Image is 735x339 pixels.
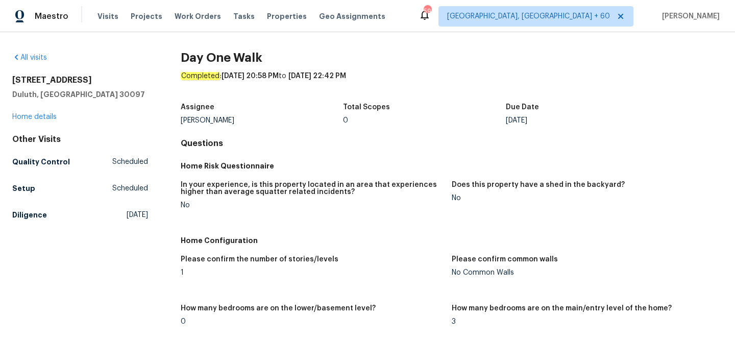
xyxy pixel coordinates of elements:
span: Work Orders [175,11,221,21]
span: Tasks [233,13,255,20]
h5: Does this property have a shed in the backyard? [452,181,625,188]
span: [DATE] [127,210,148,220]
h5: Please confirm the number of stories/levels [181,256,338,263]
h5: In your experience, is this property located in an area that experiences higher than average squa... [181,181,444,196]
h5: Total Scopes [343,104,390,111]
h5: How many bedrooms are on the lower/basement level? [181,305,376,312]
span: [DATE] 22:42 PM [288,72,346,80]
div: 0 [343,117,506,124]
div: No [452,195,715,202]
div: [DATE] [506,117,669,124]
h5: Home Risk Questionnaire [181,161,723,171]
a: Quality ControlScheduled [12,153,148,171]
h5: Setup [12,183,35,193]
h5: Diligence [12,210,47,220]
span: Properties [267,11,307,21]
span: Visits [97,11,118,21]
div: No [181,202,444,209]
a: SetupScheduled [12,179,148,198]
span: Scheduled [112,157,148,167]
div: : to [181,71,723,98]
div: 1 [181,269,444,276]
span: Scheduled [112,183,148,193]
h5: Duluth, [GEOGRAPHIC_DATA] 30097 [12,89,148,100]
div: 0 [181,318,444,325]
a: Diligence[DATE] [12,206,148,224]
h5: Home Configuration [181,235,723,246]
div: Other Visits [12,134,148,144]
span: [DATE] 20:58 PM [222,72,279,80]
em: Completed [181,72,220,80]
span: [GEOGRAPHIC_DATA], [GEOGRAPHIC_DATA] + 60 [447,11,610,21]
div: [PERSON_NAME] [181,117,344,124]
h5: Due Date [506,104,539,111]
h4: Questions [181,138,723,149]
div: 3 [452,318,715,325]
h2: Day One Walk [181,53,723,63]
h5: Quality Control [12,157,70,167]
h5: How many bedrooms are on the main/entry level of the home? [452,305,672,312]
span: [PERSON_NAME] [658,11,720,21]
span: Projects [131,11,162,21]
a: All visits [12,54,47,61]
div: No Common Walls [452,269,715,276]
h5: Please confirm common walls [452,256,558,263]
h5: Assignee [181,104,214,111]
div: 590 [424,6,431,16]
a: Home details [12,113,57,120]
span: Maestro [35,11,68,21]
span: Geo Assignments [319,11,385,21]
h2: [STREET_ADDRESS] [12,75,148,85]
